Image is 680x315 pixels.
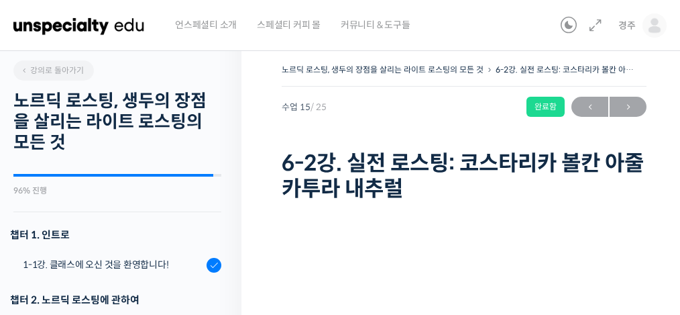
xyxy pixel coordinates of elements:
span: 강의로 돌아가기 [20,65,84,75]
h3: 챕터 1. 인트로 [10,226,221,244]
div: 1-1강. 클래스에 오신 것을 환영합니다! [23,257,203,272]
h2: 노르딕 로스팅, 생두의 장점을 살리는 라이트 로스팅의 모든 것 [13,91,221,154]
h1: 6-2강. 실전 로스팅: 코스타리카 볼칸 아줄 카투라 내추럴 [282,150,646,202]
span: 경주 [618,19,636,32]
span: ← [571,98,608,116]
div: 완료함 [526,97,565,117]
span: 수업 15 [282,103,327,111]
span: → [610,98,646,116]
span: / 25 [310,101,327,113]
div: 챕터 2. 노르딕 로스팅에 관하여 [10,291,221,309]
a: 다음→ [610,97,646,117]
a: ←이전 [571,97,608,117]
a: 노르딕 로스팅, 생두의 장점을 살리는 라이트 로스팅의 모든 것 [282,64,484,75]
div: 96% 진행 [13,187,221,195]
a: 강의로 돌아가기 [13,60,94,81]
